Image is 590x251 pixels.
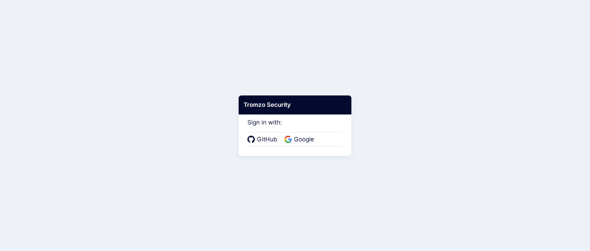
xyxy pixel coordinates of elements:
[292,135,316,144] span: Google
[247,109,343,147] div: Sign in with:
[255,135,279,144] span: GitHub
[284,135,316,144] a: Google
[247,135,279,144] a: GitHub
[239,96,351,115] div: Tromzo Security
